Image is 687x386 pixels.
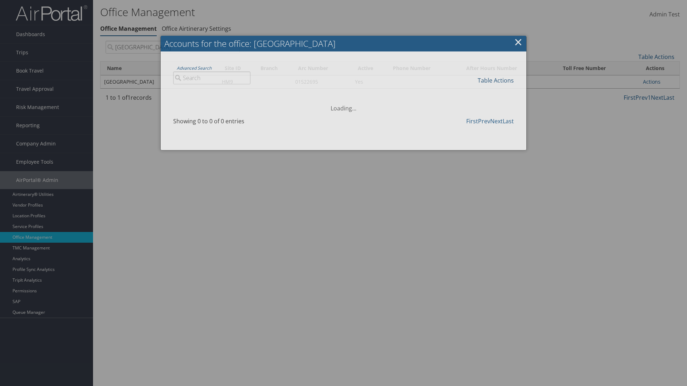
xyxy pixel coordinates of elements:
[466,117,478,125] a: First
[490,117,503,125] a: Next
[478,76,514,84] a: Table Actions
[503,117,514,125] a: Last
[161,36,526,51] h2: Accounts for the office: [GEOGRAPHIC_DATA]
[173,117,250,129] div: Showing 0 to 0 of 0 entries
[177,65,211,71] a: Advanced Search
[173,71,250,84] input: Advanced Search
[478,117,490,125] a: Prev
[514,35,522,49] a: ×
[168,95,519,113] div: Loading...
